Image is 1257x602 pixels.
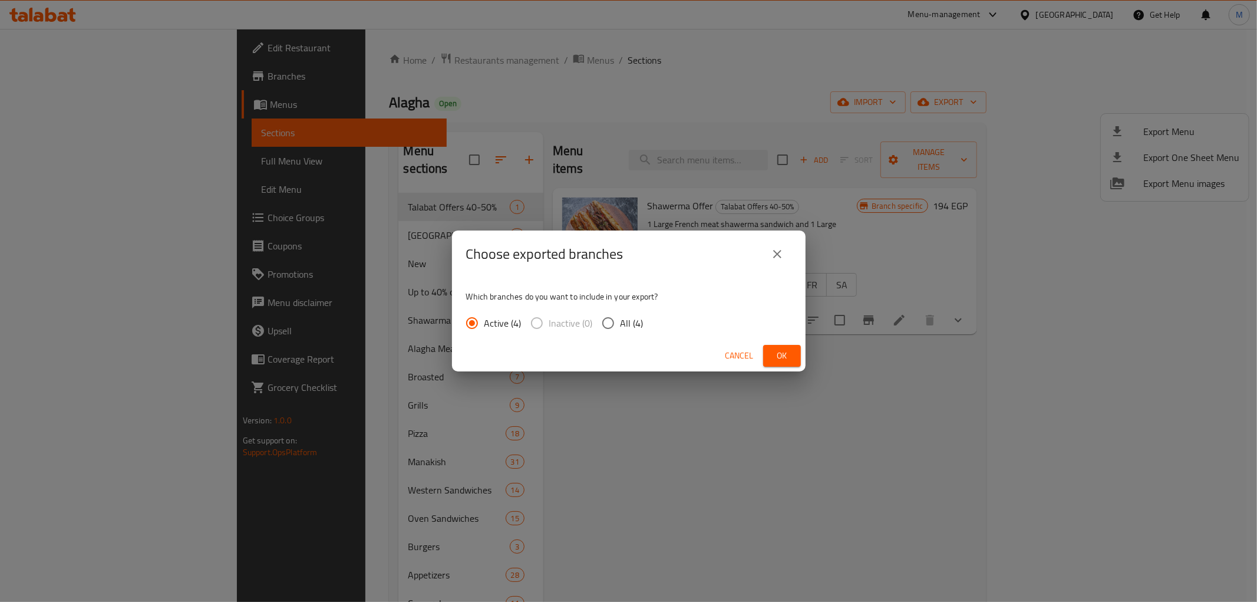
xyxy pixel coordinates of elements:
button: Ok [763,345,801,367]
span: Ok [773,348,791,363]
button: Cancel [721,345,758,367]
p: Which branches do you want to include in your export? [466,291,791,302]
h2: Choose exported branches [466,245,623,264]
span: Cancel [725,348,754,363]
button: close [763,240,791,268]
span: All (4) [621,316,644,330]
span: Inactive (0) [549,316,593,330]
span: Active (4) [484,316,522,330]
